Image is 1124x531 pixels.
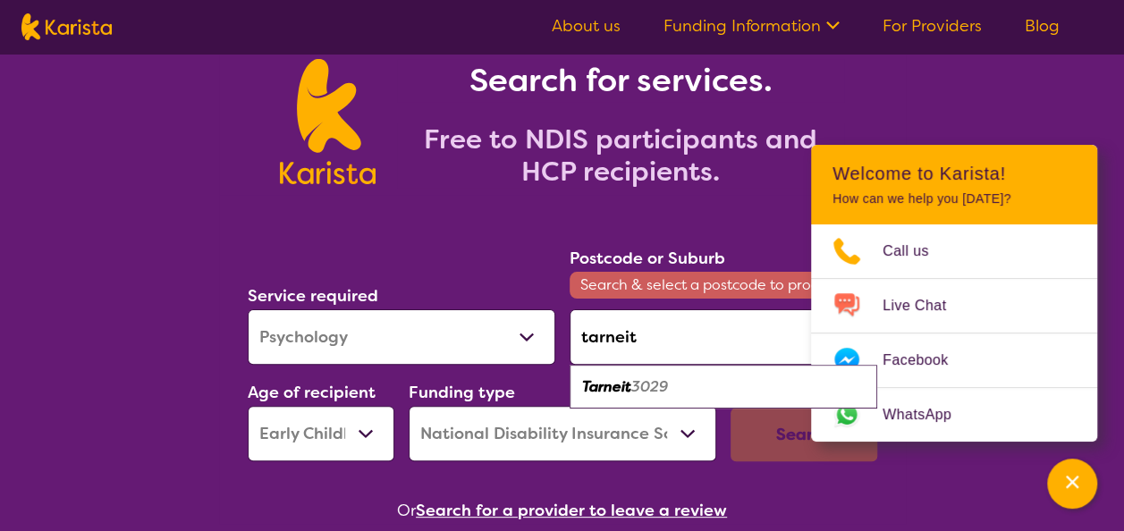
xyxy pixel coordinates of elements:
[397,497,416,524] span: Or
[570,309,877,365] input: Type
[570,248,725,269] label: Postcode or Suburb
[1047,459,1097,509] button: Channel Menu
[552,15,621,37] a: About us
[832,191,1076,206] p: How can we help you [DATE]?
[579,370,868,404] div: Tarneit 3029
[883,347,969,374] span: Facebook
[832,163,1076,184] h2: Welcome to Karista!
[397,59,844,102] h1: Search for services.
[811,388,1097,442] a: Web link opens in a new tab.
[663,15,840,37] a: Funding Information
[416,497,727,524] button: Search for a provider to leave a review
[21,13,112,40] img: Karista logo
[397,123,844,188] h2: Free to NDIS participants and HCP recipients.
[883,401,973,428] span: WhatsApp
[631,377,668,396] em: 3029
[811,145,1097,442] div: Channel Menu
[248,285,378,307] label: Service required
[248,382,376,403] label: Age of recipient
[409,382,515,403] label: Funding type
[582,377,631,396] em: Tarneit
[280,59,376,184] img: Karista logo
[883,238,951,265] span: Call us
[883,15,982,37] a: For Providers
[1025,15,1060,37] a: Blog
[570,272,877,299] span: Search & select a postcode to proceed
[811,224,1097,442] ul: Choose channel
[883,292,968,319] span: Live Chat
